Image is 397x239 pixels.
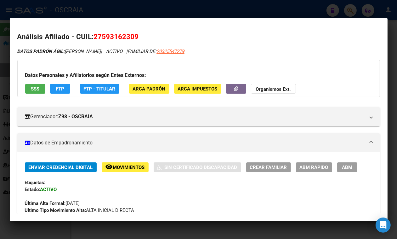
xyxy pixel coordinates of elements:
button: ABM Rápido [296,162,332,172]
button: Enviar Credencial Digital [25,162,97,172]
strong: Estado: [25,187,40,192]
strong: Z98 - OSCRAIA [59,113,93,120]
span: ABM [342,165,352,170]
span: FTP - Titular [84,86,116,92]
button: Sin Certificado Discapacidad [154,162,241,172]
mat-icon: remove_red_eye [105,163,113,171]
mat-expansion-panel-header: Datos de Empadronamiento [17,133,380,152]
button: FTP [50,84,70,94]
button: FTP - Titular [80,84,119,94]
mat-panel-title: Gerenciador: [25,113,365,120]
span: ALTA INICIAL DIRECTA [25,207,134,213]
button: ARCA Impuestos [174,84,221,94]
span: 20325547279 [157,49,184,54]
button: Crear Familiar [246,162,291,172]
strong: Última Alta Formal: [25,201,66,206]
h2: Análisis Afiliado - CUIL: [17,32,380,42]
span: FTP [56,86,64,92]
span: SSS [31,86,39,92]
strong: Organismos Ext. [256,86,291,92]
strong: DATOS PADRÓN ÁGIL: [17,49,65,54]
span: FAMILIAR DE: [128,49,184,54]
strong: ACTIVO [40,187,57,192]
button: Organismos Ext. [251,84,296,94]
span: ARCA Impuestos [178,86,218,92]
span: 27593162309 [94,32,139,41]
mat-expansion-panel-header: Gerenciador:Z98 - OSCRAIA [17,107,380,126]
mat-panel-title: Datos de Empadronamiento [25,139,365,147]
h3: Datos Personales y Afiliatorios según Entes Externos: [25,72,372,79]
button: SSS [25,84,45,94]
span: Movimientos [113,165,145,170]
strong: Etiquetas: [25,180,46,185]
button: ARCA Padrón [129,84,169,94]
span: Sin Certificado Discapacidad [165,165,237,170]
button: Movimientos [102,162,149,172]
div: Open Intercom Messenger [376,218,391,233]
span: [DATE] [25,201,80,206]
span: ABM Rápido [300,165,328,170]
span: [PERSON_NAME] [17,49,101,54]
span: ARCA Padrón [133,86,166,92]
i: | ACTIVO | [17,49,184,54]
span: Crear Familiar [250,165,287,170]
button: ABM [337,162,357,172]
strong: Ultimo Tipo Movimiento Alta: [25,207,86,213]
span: Enviar Credencial Digital [29,165,93,170]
